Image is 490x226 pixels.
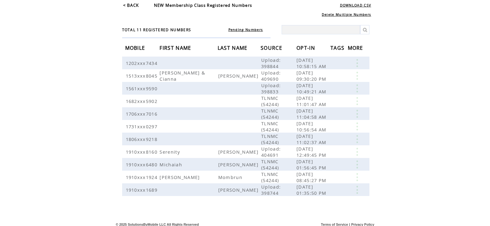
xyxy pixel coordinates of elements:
[125,43,147,54] span: MOBILE
[126,85,159,92] span: 1561xxx9590
[218,73,260,79] span: [PERSON_NAME]
[296,57,328,69] span: [DATE] 10:58:15 AM
[126,111,159,117] span: 1706xxx7016
[261,57,281,69] span: Upload: 398844
[261,82,281,95] span: Upload: 398833
[296,82,328,95] span: [DATE] 10:49:21 AM
[160,70,205,82] span: [PERSON_NAME] & Cianna
[160,161,184,168] span: Michaiah
[330,46,346,49] a: TAGS
[122,27,191,32] span: TOTAL 11 REGISTERED NUMBERS
[261,95,280,107] span: TLNMC (54244)
[126,174,159,180] span: 1910xxx1924
[218,46,249,49] a: LAST NAME
[322,12,371,17] a: Delete Multiple Numbers
[296,95,328,107] span: [DATE] 11:01:47 AM
[126,60,159,66] span: 1202xxx7434
[296,43,317,54] span: OPT-IN
[123,2,139,8] a: < BACK
[218,161,260,168] span: [PERSON_NAME]
[261,171,280,183] span: TLNMC (54244)
[154,2,252,8] span: NEW Membership Class Registered Numbers
[261,70,281,82] span: Upload: 409690
[296,133,328,145] span: [DATE] 11:02:37 AM
[296,120,328,133] span: [DATE] 10:56:54 AM
[261,184,281,196] span: Upload: 398744
[348,43,365,54] span: MORE
[261,146,281,158] span: Upload: 404691
[340,3,371,7] a: DOWNLOAD CSV
[261,43,284,54] span: SOURCE
[330,43,346,54] span: TAGS
[160,46,193,49] a: FIRST NAME
[126,73,159,79] span: 1513xxx8045
[126,161,159,168] span: 1910xxx6480
[296,146,328,158] span: [DATE] 12:49:45 PM
[261,46,284,49] a: SOURCE
[261,133,280,145] span: TLNMC (54244)
[296,158,328,171] span: [DATE] 01:56:45 PM
[218,187,260,193] span: [PERSON_NAME]
[296,171,328,183] span: [DATE] 08:45:27 PM
[296,184,328,196] span: [DATE] 01:35:50 PM
[126,149,159,155] span: 1910xxx8160
[261,120,280,133] span: TLNMC (54244)
[218,174,244,180] span: Mombrun
[126,98,159,104] span: 1682xxx5902
[126,187,159,193] span: 1910xxx1689
[296,70,328,82] span: [DATE] 09:30:20 PM
[125,46,147,49] a: MOBILE
[261,108,280,120] span: TLNMC (54244)
[228,28,263,32] a: Pending Numbers
[218,43,249,54] span: LAST NAME
[160,174,201,180] span: [PERSON_NAME]
[261,158,280,171] span: TLNMC (54244)
[160,149,181,155] span: Serenity
[160,43,193,54] span: FIRST NAME
[126,136,159,142] span: 1806xxx9218
[126,123,159,130] span: 1731xxx0297
[218,149,260,155] span: [PERSON_NAME]
[296,46,317,49] a: OPT-IN
[296,108,328,120] span: [DATE] 11:04:58 AM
